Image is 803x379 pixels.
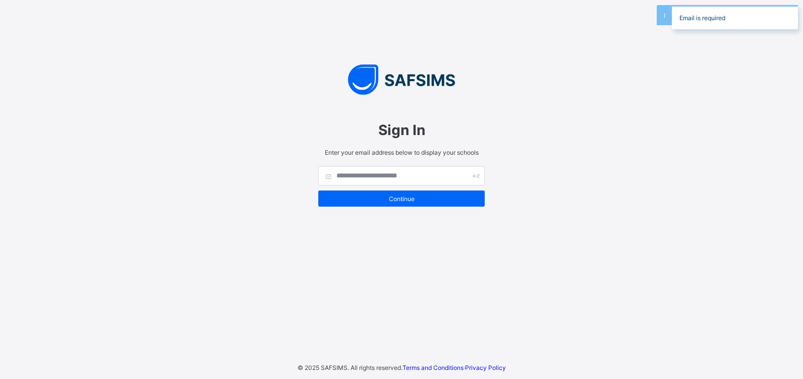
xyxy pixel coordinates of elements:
span: Continue [326,195,477,203]
a: Terms and Conditions [403,364,464,371]
a: Privacy Policy [465,364,506,371]
span: Enter your email address below to display your schools [318,149,485,156]
span: · [403,364,506,371]
div: Email is required [672,5,798,29]
span: Sign In [318,121,485,139]
span: © 2025 SAFSIMS. All rights reserved. [298,364,403,371]
img: SAFSIMS Logo [308,65,495,95]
